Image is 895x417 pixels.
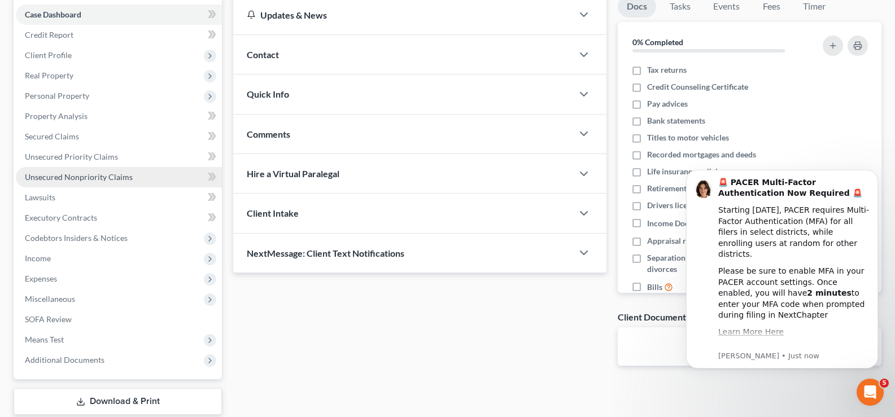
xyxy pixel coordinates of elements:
[247,49,279,60] span: Contact
[25,213,97,222] span: Executory Contracts
[16,25,222,45] a: Credit Report
[25,294,75,304] span: Miscellaneous
[25,71,73,80] span: Real Property
[247,89,289,99] span: Quick Info
[25,335,64,344] span: Means Test
[647,235,709,247] span: Appraisal reports
[25,274,57,283] span: Expenses
[16,147,222,167] a: Unsecured Priority Claims
[247,129,290,139] span: Comments
[880,379,889,388] span: 5
[627,336,872,348] p: No client documents yet.
[25,314,72,324] span: SOFA Review
[247,208,299,218] span: Client Intake
[25,91,89,100] span: Personal Property
[247,168,339,179] span: Hire a Virtual Paralegal
[618,311,690,323] div: Client Documents
[647,149,756,160] span: Recorded mortgages and deeds
[25,30,73,39] span: Credit Report
[647,218,715,229] span: Income Documents
[632,37,683,47] strong: 0% Completed
[16,309,222,330] a: SOFA Review
[647,132,729,143] span: Titles to motor vehicles
[25,253,51,263] span: Income
[647,115,705,126] span: Bank statements
[25,172,133,182] span: Unsecured Nonpriority Claims
[647,252,806,275] span: Separation agreements or decrees of divorces
[857,379,884,406] iframe: Intercom live chat
[669,153,895,387] iframe: Intercom notifications message
[16,187,222,208] a: Lawsuits
[647,200,776,211] span: Drivers license & social security card
[647,81,748,93] span: Credit Counseling Certificate
[16,5,222,25] a: Case Dashboard
[16,167,222,187] a: Unsecured Nonpriority Claims
[647,98,688,109] span: Pay advices
[25,152,118,161] span: Unsecured Priority Claims
[647,166,725,177] span: Life insurance policies
[25,111,88,121] span: Property Analysis
[25,50,72,60] span: Client Profile
[16,208,222,228] a: Executory Contracts
[247,9,559,21] div: Updates & News
[25,131,79,141] span: Secured Claims
[25,233,128,243] span: Codebtors Insiders & Notices
[647,183,757,194] span: Retirement account statements
[25,192,55,202] span: Lawsuits
[16,106,222,126] a: Property Analysis
[14,388,222,415] a: Download & Print
[25,355,104,365] span: Additional Documents
[647,64,687,76] span: Tax returns
[647,282,662,293] span: Bills
[247,248,404,258] span: NextMessage: Client Text Notifications
[25,10,81,19] span: Case Dashboard
[16,126,222,147] a: Secured Claims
